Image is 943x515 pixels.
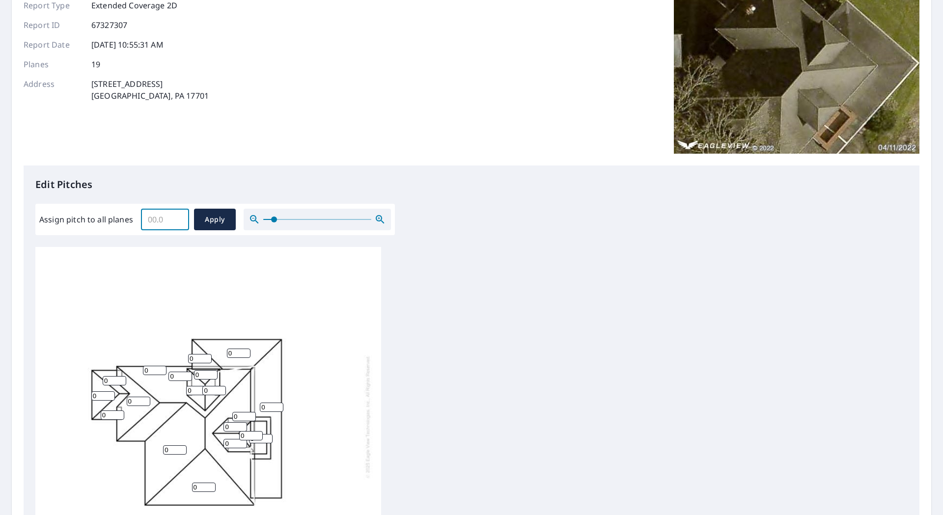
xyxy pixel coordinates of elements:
[194,209,236,230] button: Apply
[91,39,164,51] p: [DATE] 10:55:31 AM
[35,177,908,192] p: Edit Pitches
[202,214,228,226] span: Apply
[24,58,83,70] p: Planes
[24,78,83,102] p: Address
[91,19,127,31] p: 67327307
[141,206,189,233] input: 00.0
[24,39,83,51] p: Report Date
[91,58,100,70] p: 19
[91,78,209,102] p: [STREET_ADDRESS] [GEOGRAPHIC_DATA], PA 17701
[39,214,133,225] label: Assign pitch to all planes
[24,19,83,31] p: Report ID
